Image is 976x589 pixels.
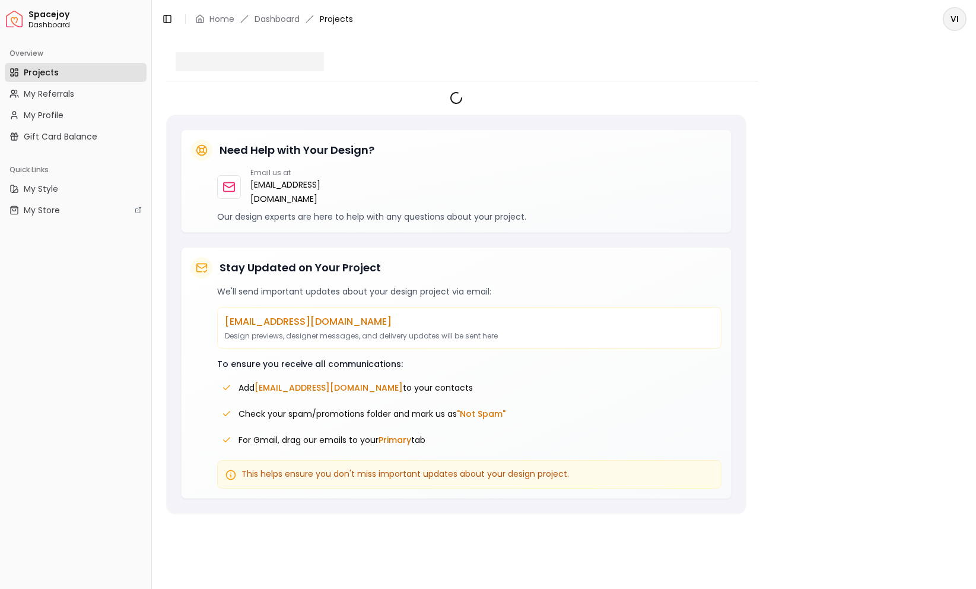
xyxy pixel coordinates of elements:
a: My Store [5,201,147,220]
p: Our design experts are here to help with any questions about your project. [217,211,721,223]
button: VI [943,7,967,31]
span: This helps ensure you don't miss important updates about your design project. [241,468,569,480]
a: Dashboard [255,13,300,25]
a: Spacejoy [6,11,23,27]
a: Home [209,13,234,25]
a: Projects [5,63,147,82]
p: We'll send important updates about your design project via email: [217,286,721,297]
p: [EMAIL_ADDRESS][DOMAIN_NAME] [225,315,714,329]
h5: Need Help with Your Design? [220,142,374,159]
span: Add to your contacts [239,382,473,394]
span: My Store [24,204,60,216]
span: Gift Card Balance [24,131,97,142]
span: My Profile [24,109,63,121]
a: My Style [5,179,147,198]
span: My Referrals [24,88,74,100]
p: Design previews, designer messages, and delivery updates will be sent here [225,331,714,341]
span: VI [944,8,965,30]
div: Quick Links [5,160,147,179]
h5: Stay Updated on Your Project [220,259,381,276]
span: Spacejoy [28,9,147,20]
div: Overview [5,44,147,63]
span: Check your spam/promotions folder and mark us as [239,408,506,420]
span: My Style [24,183,58,195]
span: [EMAIL_ADDRESS][DOMAIN_NAME] [255,382,403,394]
span: Projects [320,13,353,25]
nav: breadcrumb [195,13,353,25]
a: [EMAIL_ADDRESS][DOMAIN_NAME] [250,178,329,206]
span: Dashboard [28,20,147,30]
p: To ensure you receive all communications: [217,358,721,370]
span: For Gmail, drag our emails to your tab [239,434,425,446]
span: Primary [379,434,411,446]
a: Gift Card Balance [5,127,147,146]
span: Projects [24,66,59,78]
a: My Referrals [5,84,147,103]
p: Email us at [250,168,329,178]
span: "Not Spam" [457,408,506,420]
img: Spacejoy Logo [6,11,23,27]
a: My Profile [5,106,147,125]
